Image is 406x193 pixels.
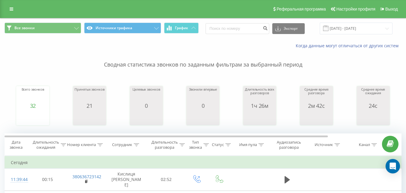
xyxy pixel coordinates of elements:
[133,88,160,103] div: Целевых звонков
[359,142,370,148] div: Канал
[385,7,398,11] span: Выход
[272,23,305,34] button: Экспорт
[112,142,132,148] div: Сотрудник
[301,88,331,103] div: Среднее время разговора
[5,23,81,33] button: Все звонки
[212,142,224,148] div: Статус
[75,88,104,103] div: Принятых звонков
[189,140,202,150] div: Тип звонка
[245,103,275,109] div: 1ч 26м
[386,159,400,173] div: Open Intercom Messenger
[296,43,401,48] a: Когда данные могут отличаться от других систем
[5,140,27,150] div: Дата звонка
[301,103,331,109] div: 2м 42с
[33,140,59,150] div: Длительность ожидания
[206,23,269,34] input: Поиск по номеру
[239,142,257,148] div: Имя пула
[11,174,23,185] div: 11:39:44
[175,26,188,30] span: График
[148,169,185,191] td: 02:52
[358,103,388,109] div: 24с
[22,103,44,109] div: 32
[189,103,217,109] div: 0
[22,88,44,103] div: Всего звонков
[315,142,333,148] div: Источник
[14,26,35,30] span: Все звонки
[75,103,104,109] div: 21
[67,142,96,148] div: Номер клиента
[245,88,275,103] div: Длительность всех разговоров
[164,23,199,33] button: График
[276,7,326,11] span: Реферальная программа
[105,169,148,191] td: Кислиця [PERSON_NAME]
[358,88,388,103] div: Среднее время ожидания
[274,140,304,150] div: Аудиозапись разговора
[5,49,401,69] p: Сводная статистика звонков по заданным фильтрам за выбранный период
[72,174,101,179] a: 380636723142
[84,23,161,33] button: Источники трафика
[336,7,375,11] span: Настройки профиля
[189,88,217,103] div: Звонили впервые
[29,169,66,191] td: 00:15
[133,103,160,109] div: 0
[151,140,178,150] div: Длительность разговора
